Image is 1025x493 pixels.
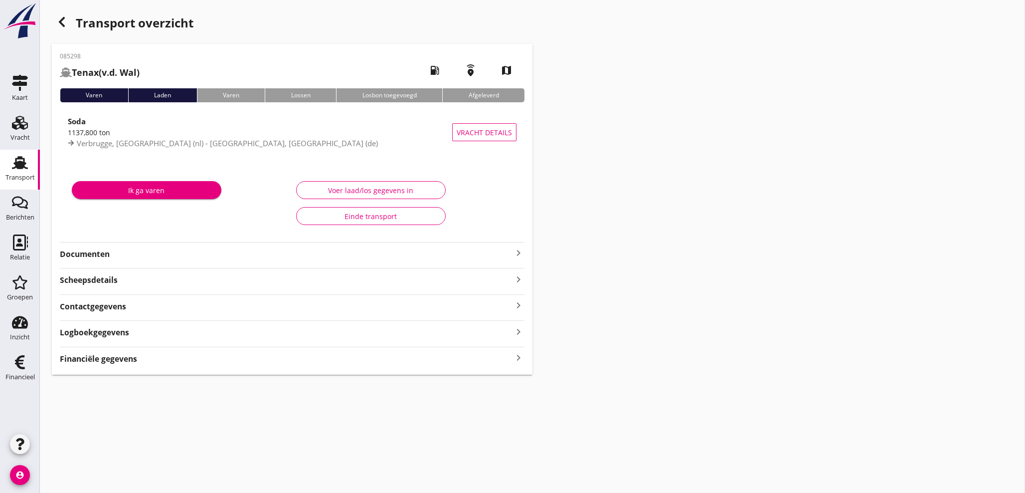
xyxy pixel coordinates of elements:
[512,325,524,338] i: keyboard_arrow_right
[265,88,336,102] div: Lossen
[60,248,512,260] strong: Documenten
[5,174,35,181] div: Transport
[457,127,512,138] span: Vracht details
[68,116,86,126] strong: Soda
[80,185,213,196] div: Ik ga varen
[296,181,446,199] button: Voer laad/los gegevens in
[512,299,524,312] i: keyboard_arrow_right
[336,88,442,102] div: Losbon toegevoegd
[72,66,99,78] strong: Tenax
[6,214,34,221] div: Berichten
[128,88,197,102] div: Laden
[60,353,137,365] strong: Financiële gegevens
[52,12,532,44] h1: Transport overzicht
[60,327,129,338] strong: Logboekgegevens
[12,94,28,101] div: Kaart
[442,88,524,102] div: Afgeleverd
[421,56,449,84] i: local_gas_station
[10,254,30,260] div: Relatie
[7,294,33,300] div: Groepen
[60,301,126,312] strong: Contactgegevens
[305,211,437,222] div: Einde transport
[512,351,524,365] i: keyboard_arrow_right
[197,88,265,102] div: Varen
[10,334,30,340] div: Inzicht
[72,181,221,199] button: Ik ga varen
[77,138,378,148] span: Verbrugge, [GEOGRAPHIC_DATA] (nl) - [GEOGRAPHIC_DATA], [GEOGRAPHIC_DATA] (de)
[60,110,524,154] a: Soda1137,800 tonVerbrugge, [GEOGRAPHIC_DATA] (nl) - [GEOGRAPHIC_DATA], [GEOGRAPHIC_DATA] (de)Vrac...
[2,2,38,39] img: logo-small.a267ee39.svg
[493,56,520,84] i: map
[10,134,30,141] div: Vracht
[60,52,140,61] p: 085298
[68,127,452,138] div: 1137,800 ton
[5,374,35,380] div: Financieel
[305,185,437,196] div: Voer laad/los gegevens in
[512,272,524,286] i: keyboard_arrow_right
[60,66,140,79] h2: (v.d. Wal)
[457,56,485,84] i: emergency_share
[60,88,128,102] div: Varen
[452,123,516,141] button: Vracht details
[60,274,118,286] strong: Scheepsdetails
[296,207,446,225] button: Einde transport
[512,247,524,259] i: keyboard_arrow_right
[10,465,30,485] i: account_circle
